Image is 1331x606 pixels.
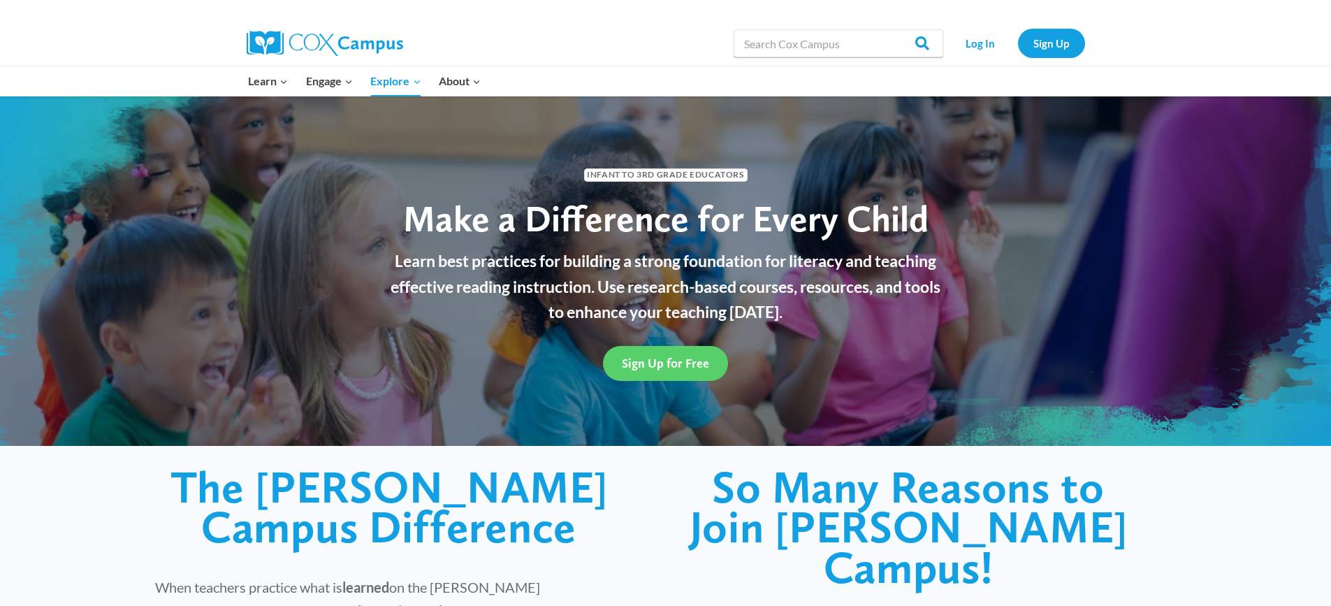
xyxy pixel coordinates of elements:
span: Learn [248,72,288,90]
img: Cox Campus [247,31,403,56]
span: So Many Reasons to Join [PERSON_NAME] Campus! [690,460,1128,594]
a: Sign Up [1018,29,1085,57]
strong: learned [342,579,389,596]
span: Engage [306,72,353,90]
span: Make a Difference for Every Child [403,196,929,240]
a: Log In [950,29,1011,57]
p: Learn best practices for building a strong foundation for literacy and teaching effective reading... [383,248,949,325]
span: About [439,72,481,90]
nav: Primary Navigation [240,66,490,96]
a: Sign Up for Free [603,346,728,380]
span: Infant to 3rd Grade Educators [584,168,748,182]
span: The [PERSON_NAME] Campus Difference [170,460,608,554]
input: Search Cox Campus [734,29,943,57]
span: Sign Up for Free [622,356,709,370]
span: Explore [370,72,421,90]
nav: Secondary Navigation [950,29,1085,57]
